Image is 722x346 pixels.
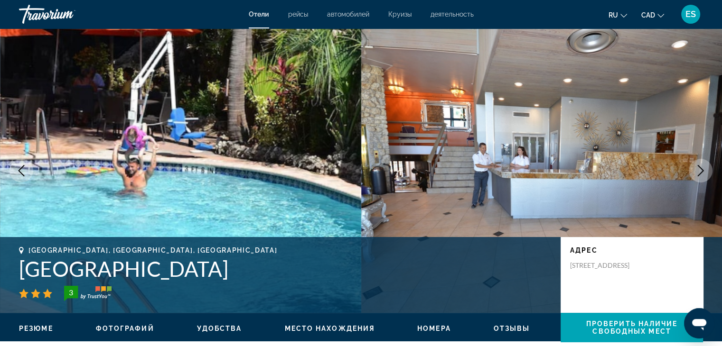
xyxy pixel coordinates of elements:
a: Отели [249,10,269,18]
button: Проверить наличие свободных мест [561,313,703,342]
p: [STREET_ADDRESS] [570,261,646,270]
p: адрес [570,246,694,254]
a: автомобилей [327,10,369,18]
button: Номера [417,324,451,333]
button: Фотографий [96,324,154,333]
h1: [GEOGRAPHIC_DATA] [19,256,551,281]
img: trustyou-badge-hor.svg [64,286,112,301]
span: ru [609,11,618,19]
button: Отзывы [494,324,530,333]
button: Место нахождения [284,324,375,333]
div: 3 [61,287,80,298]
a: Travorium [19,2,114,27]
span: ES [685,9,696,19]
button: Удобства [197,324,242,333]
iframe: Button to launch messaging window [684,308,714,338]
button: User Menu [678,4,703,24]
a: рейсы [288,10,308,18]
span: Проверить наличие свободных мест [586,320,678,335]
a: деятельность [431,10,474,18]
span: [GEOGRAPHIC_DATA], [GEOGRAPHIC_DATA], [GEOGRAPHIC_DATA] [28,246,277,254]
button: Change currency [641,8,664,22]
span: CAD [641,11,655,19]
button: Previous image [9,159,33,182]
a: Круизы [388,10,412,18]
button: Резюме [19,324,53,333]
button: Next image [689,159,713,182]
button: Change language [609,8,627,22]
